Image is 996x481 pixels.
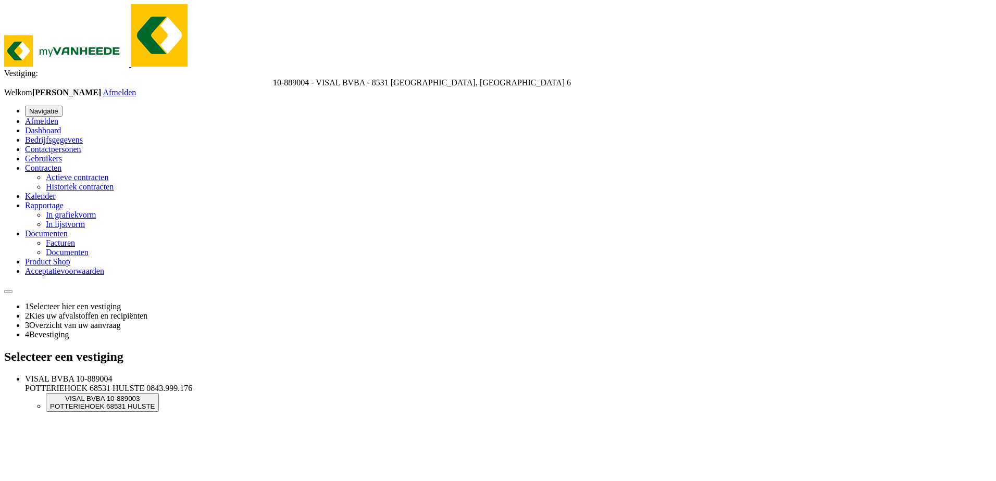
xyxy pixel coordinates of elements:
[65,395,105,402] span: VISAL BVBA
[46,173,108,182] a: Actieve contracten
[94,384,144,393] span: 8531 HULSTE
[25,154,62,163] a: Gebruikers
[110,402,155,410] span: 8531 HULSTE
[25,145,81,154] a: Contactpersonen
[29,321,120,330] span: Overzicht van uw aanvraag
[103,88,136,97] a: Afmelden
[25,106,63,117] button: Navigatie
[25,384,94,393] span: POTTERIEHOEK 6
[46,220,85,229] a: In lijstvorm
[4,35,129,67] img: myVanheede
[50,402,110,410] span: POTTERIEHOEK 6
[46,210,96,219] a: In grafiekvorm
[25,257,70,266] a: Product Shop
[25,374,74,383] span: VISAL BVBA
[46,182,114,191] a: Historiek contracten
[46,393,159,412] button: VISAL BVBA 10-889003 POTTERIEHOEK 68531 HULSTE
[131,4,188,67] img: myVanheede
[25,311,29,320] span: 2
[25,126,61,135] a: Dashboard
[4,88,103,97] span: Welkom
[25,135,83,144] a: Bedrijfsgegevens
[25,267,104,275] a: Acceptatievoorwaarden
[25,163,61,172] a: Contracten
[29,311,147,320] span: Kies uw afvalstoffen en recipiënten
[146,384,192,393] span: 0843.999.176
[32,88,101,97] strong: [PERSON_NAME]
[273,78,571,87] span: 10-889004 - VISAL BVBA - 8531 HULSTE, POTTERIEHOEK 6
[25,117,58,125] a: Afmelden
[25,229,68,238] a: Documenten
[25,321,29,330] span: 3
[25,201,64,210] a: Rapportage
[46,238,75,247] a: Facturen
[4,69,38,78] span: Vestiging:
[25,302,29,311] span: 1
[29,330,69,339] span: Bevestiging
[46,248,89,257] a: Documenten
[25,330,29,339] span: 4
[25,192,56,200] a: Kalender
[4,350,992,364] h2: Selecteer een vestiging
[29,107,58,115] span: Navigatie
[76,374,112,383] span: 10-889004
[107,395,140,402] span: 10-889003
[29,302,121,311] span: Selecteer hier een vestiging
